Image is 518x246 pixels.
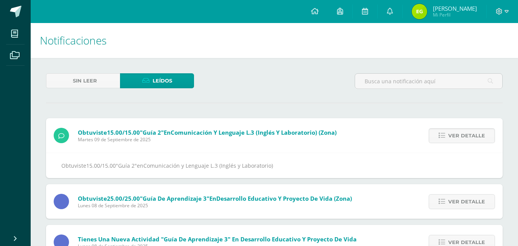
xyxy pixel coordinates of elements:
span: 15.00/15.00 [86,162,116,169]
span: "Guía 2" [116,162,137,169]
input: Busca una notificación aquí [355,74,502,89]
span: Obtuviste en [78,195,352,202]
span: "Guía de Aprendizaje 3" [140,195,209,202]
span: Comunicación y Lenguaje L.3 (Inglés y Laboratorio) (Zona) [171,129,337,136]
span: Obtuviste en [78,129,337,136]
a: Sin leer [46,73,120,88]
span: Leídos [153,74,172,88]
span: "Guía 2" [140,129,164,136]
span: Comunicación y Lenguaje L.3 (Inglés y Laboratorio) [143,162,273,169]
span: [PERSON_NAME] [433,5,477,12]
span: Notificaciones [40,33,107,48]
div: Obtuviste en [61,161,487,170]
span: 15.00/15.00 [107,129,140,136]
span: Tienes una nueva actividad "Guía de Aprendizaje 3" En Desarrollo Educativo y Proyecto de Vida [78,235,357,243]
span: Sin leer [73,74,97,88]
img: 6b5629f5fae4c94ad3c17394398768f6.png [412,4,427,19]
a: Leídos [120,73,194,88]
span: Ver detalle [448,129,485,143]
span: Mi Perfil [433,12,477,18]
span: Ver detalle [448,195,485,209]
span: Martes 09 de Septiembre de 2025 [78,136,337,143]
span: 25.00/25.00 [107,195,140,202]
span: Desarrollo Educativo y Proyecto de Vida (Zona) [216,195,352,202]
span: Lunes 08 de Septiembre de 2025 [78,202,352,209]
